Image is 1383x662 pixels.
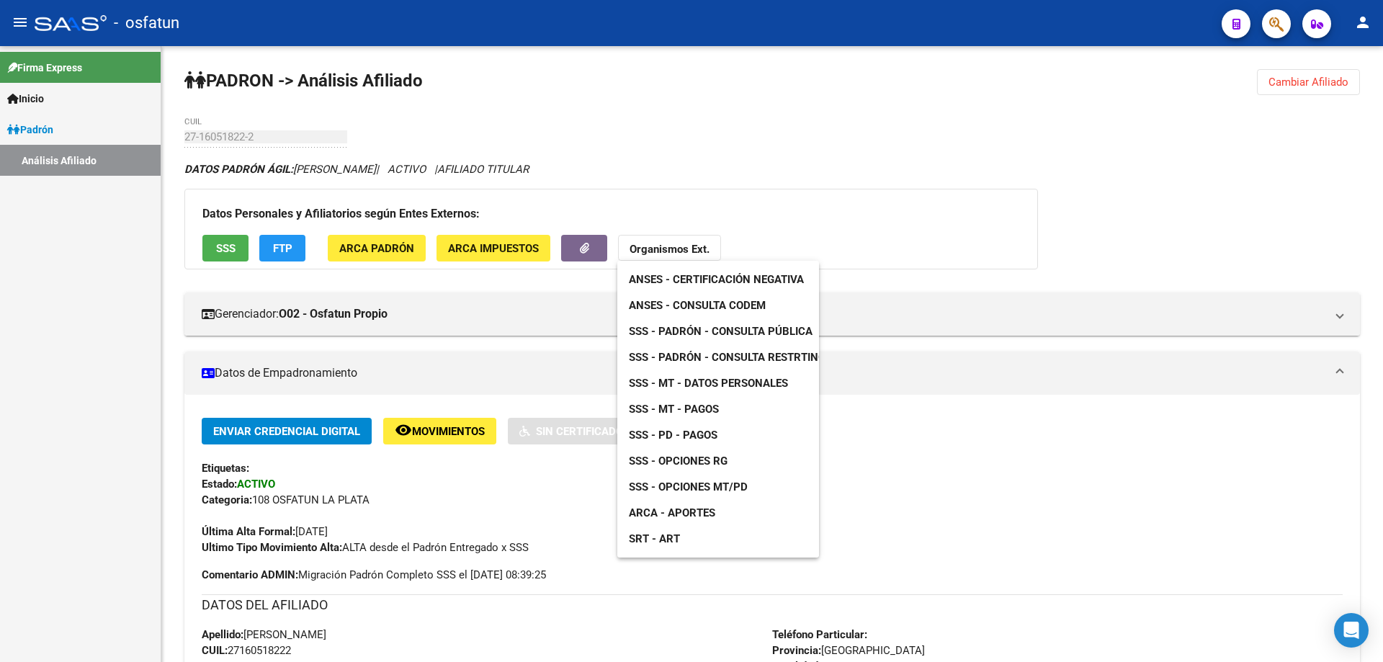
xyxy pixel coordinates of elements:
[629,273,804,286] span: ANSES - Certificación Negativa
[617,344,854,370] a: SSS - Padrón - Consulta Restrtingida
[617,318,824,344] a: SSS - Padrón - Consulta Pública
[629,351,843,364] span: SSS - Padrón - Consulta Restrtingida
[617,474,759,500] a: SSS - Opciones MT/PD
[629,299,766,312] span: ANSES - Consulta CODEM
[629,455,728,468] span: SSS - Opciones RG
[629,403,719,416] span: SSS - MT - Pagos
[629,377,788,390] span: SSS - MT - Datos Personales
[617,292,777,318] a: ANSES - Consulta CODEM
[617,500,727,526] a: ARCA - Aportes
[629,506,715,519] span: ARCA - Aportes
[617,526,819,552] a: SRT - ART
[629,325,813,338] span: SSS - Padrón - Consulta Pública
[1334,613,1369,648] div: Open Intercom Messenger
[629,480,748,493] span: SSS - Opciones MT/PD
[617,448,739,474] a: SSS - Opciones RG
[617,422,729,448] a: SSS - PD - Pagos
[617,396,730,422] a: SSS - MT - Pagos
[617,267,815,292] a: ANSES - Certificación Negativa
[629,532,680,545] span: SRT - ART
[617,370,800,396] a: SSS - MT - Datos Personales
[629,429,717,442] span: SSS - PD - Pagos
